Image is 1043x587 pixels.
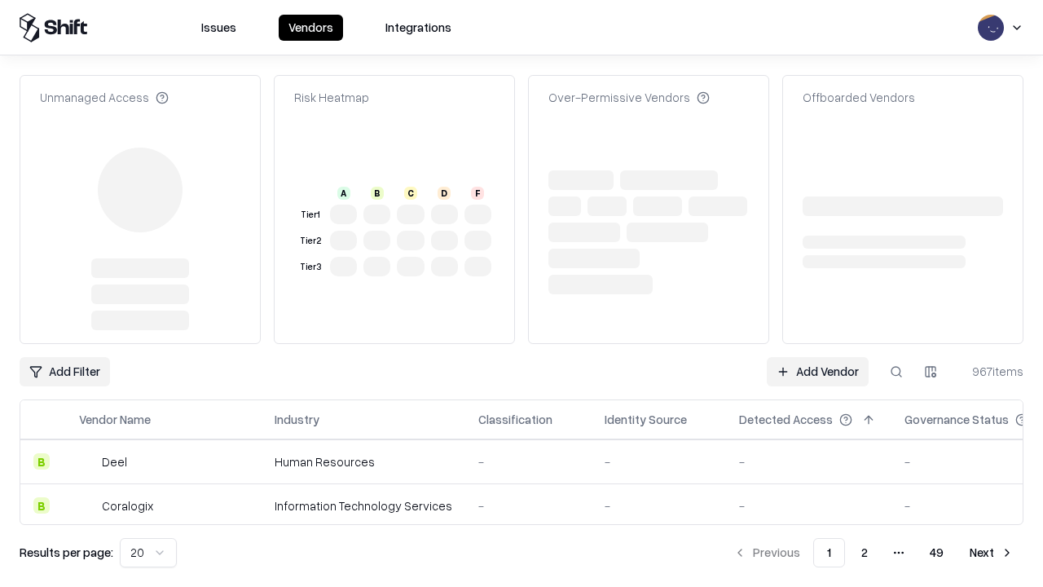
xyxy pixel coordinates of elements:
div: Tier 3 [297,260,323,274]
div: Industry [275,411,319,428]
div: B [33,497,50,514]
div: - [478,453,579,470]
img: Coralogix [79,497,95,514]
button: Next [960,538,1023,567]
button: Vendors [279,15,343,41]
div: Classification [478,411,552,428]
div: Coralogix [102,497,153,514]
button: 1 [813,538,845,567]
button: Integrations [376,15,461,41]
div: A [337,187,350,200]
img: Deel [79,453,95,470]
div: B [371,187,384,200]
div: - [739,497,878,514]
div: Over-Permissive Vendors [548,89,710,106]
div: Human Resources [275,453,452,470]
button: 2 [848,538,881,567]
div: F [471,187,484,200]
div: Governance Status [904,411,1009,428]
div: - [739,453,878,470]
div: Detected Access [739,411,833,428]
button: 49 [917,538,957,567]
button: Issues [191,15,246,41]
p: Results per page: [20,544,113,561]
div: Unmanaged Access [40,89,169,106]
div: - [605,497,713,514]
div: Offboarded Vendors [803,89,915,106]
a: Add Vendor [767,357,869,386]
button: Add Filter [20,357,110,386]
div: Vendor Name [79,411,151,428]
div: - [605,453,713,470]
div: Tier 1 [297,208,323,222]
div: Information Technology Services [275,497,452,514]
div: B [33,453,50,470]
nav: pagination [724,538,1023,567]
div: Tier 2 [297,234,323,248]
div: Identity Source [605,411,687,428]
div: D [438,187,451,200]
div: C [404,187,417,200]
div: 967 items [958,363,1023,380]
div: Risk Heatmap [294,89,369,106]
div: - [478,497,579,514]
div: Deel [102,453,127,470]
